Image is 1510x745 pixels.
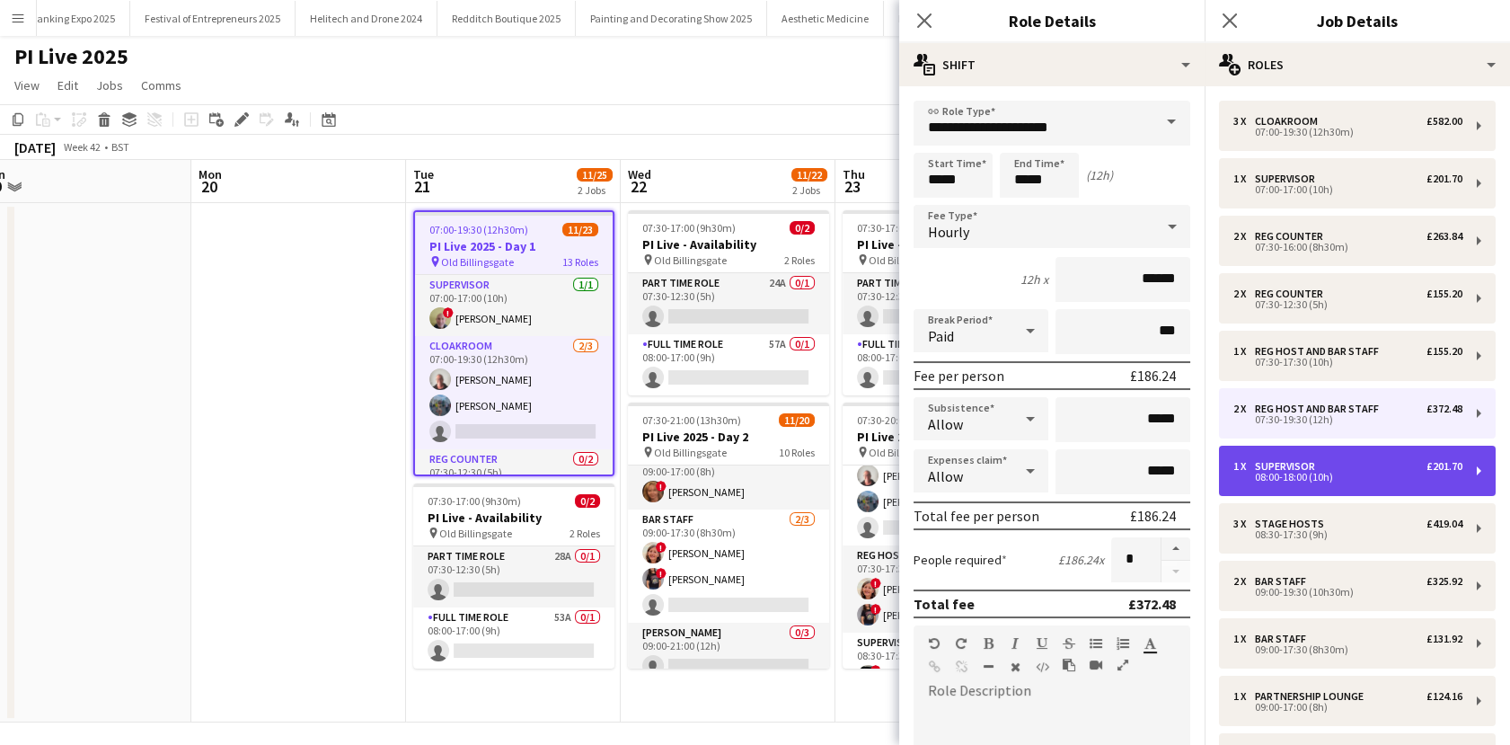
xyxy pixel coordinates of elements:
[413,483,614,669] app-job-card: 07:30-17:00 (9h30m)0/2PI Live - Availability Old Billingsgate2 RolesPart Time Role28A0/107:30-12:...
[1233,115,1255,128] div: 3 x
[415,238,613,254] h3: PI Live 2025 - Day 1
[914,367,1004,385] div: Fee per person
[870,578,881,589] span: !
[779,446,815,459] span: 10 Roles
[1233,345,1255,358] div: 1 x
[413,210,614,476] div: 07:00-19:30 (12h30m)11/23PI Live 2025 - Day 1 Old Billingsgate13 RolesSupervisor1/107:00-17:00 (1...
[857,221,950,235] span: 07:30-17:00 (9h30m)
[141,77,181,93] span: Comms
[843,432,1044,545] app-card-role: Cloakroom2/307:30-17:30 (10h)[PERSON_NAME][PERSON_NAME]
[843,403,1044,669] div: 07:30-20:00 (12h30m)11/20PI Live 2025 - Day 3 Old Billingsgate11 Roles![PERSON_NAME]Cloakroom2/30...
[1426,288,1462,300] div: £155.20
[59,140,104,154] span: Week 42
[562,223,598,236] span: 11/23
[1426,460,1462,473] div: £201.70
[1233,288,1255,300] div: 2 x
[654,446,727,459] span: Old Billingsgate
[779,413,815,427] span: 11/20
[1130,507,1176,525] div: £186.24
[96,77,123,93] span: Jobs
[1426,633,1462,645] div: £131.92
[928,467,963,485] span: Allow
[1233,128,1462,137] div: 07:00-19:30 (12h30m)
[628,403,829,669] app-job-card: 07:30-21:00 (13h30m)11/20PI Live 2025 - Day 2 Old Billingsgate10 RolesPartnership Lounge1/109:00-...
[1255,690,1371,703] div: Partnership Lounge
[428,494,521,508] span: 07:30-17:00 (9h30m)
[1233,518,1255,530] div: 3 x
[1426,230,1462,243] div: £263.84
[790,221,815,235] span: 0/2
[1063,636,1075,651] button: Strikethrough
[1233,703,1462,712] div: 09:00-17:00 (8h)
[656,542,667,553] span: !
[869,253,941,267] span: Old Billingsgate
[857,413,956,427] span: 07:30-20:00 (12h30m)
[628,510,829,623] app-card-role: Bar staff2/309:00-17:30 (8h30m)![PERSON_NAME]![PERSON_NAME]
[1255,633,1313,645] div: Bar staff
[914,507,1039,525] div: Total fee per person
[642,221,736,235] span: 07:30-17:00 (9h30m)
[1058,552,1104,568] div: £186.24 x
[429,223,528,236] span: 07:00-19:30 (12h30m)
[1205,43,1510,86] div: Roles
[1426,345,1462,358] div: £155.20
[625,176,651,197] span: 22
[784,253,815,267] span: 2 Roles
[1063,658,1075,672] button: Paste as plain text
[1233,588,1462,597] div: 09:00-19:30 (10h30m)
[1233,575,1255,588] div: 2 x
[1233,460,1255,473] div: 1 x
[1205,9,1510,32] h3: Job Details
[843,429,1044,445] h3: PI Live 2025 - Day 3
[134,74,189,97] a: Comms
[982,636,994,651] button: Bold
[843,210,1044,395] app-job-card: 07:30-17:00 (9h30m)0/2PI Live - Availability Old Billingsgate2 RolesPart Time Role21A0/107:30-12:...
[928,415,963,433] span: Allow
[1090,636,1102,651] button: Unordered List
[628,273,829,334] app-card-role: Part Time Role24A0/107:30-12:30 (5h)
[1426,173,1462,185] div: £201.70
[869,446,941,459] span: Old Billingsgate
[1130,367,1176,385] div: £186.24
[1128,595,1176,613] div: £372.48
[843,236,1044,253] h3: PI Live - Availability
[928,223,969,241] span: Hourly
[928,636,940,651] button: Undo
[1426,690,1462,703] div: £124.16
[870,604,881,615] span: !
[411,176,434,197] span: 21
[1233,530,1462,539] div: 08:30-17:30 (9h)
[570,527,600,540] span: 2 Roles
[628,334,829,395] app-card-role: Full Time Role57A0/108:00-17:00 (9h)
[1020,271,1048,288] div: 12h x
[413,546,614,608] app-card-role: Part Time Role28A0/107:30-12:30 (5h)
[899,9,1205,32] h3: Role Details
[1255,345,1386,358] div: Reg Host and Bar Staff
[914,595,975,613] div: Total fee
[443,307,454,318] span: !
[413,510,614,526] h3: PI Live - Availability
[1233,690,1255,703] div: 1 x
[130,1,296,36] button: Festival of Entrepreneurs 2025
[1233,415,1462,424] div: 07:30-19:30 (12h)
[1086,167,1113,183] div: (12h)
[1036,636,1048,651] button: Underline
[14,43,128,70] h1: PI Live 2025
[1426,575,1462,588] div: £325.92
[1233,473,1462,482] div: 08:00-18:00 (10h)
[870,665,881,676] span: !
[1255,288,1330,300] div: Reg Counter
[7,74,47,97] a: View
[1117,658,1129,672] button: Fullscreen
[1255,518,1331,530] div: Stage Hosts
[767,1,884,36] button: Aesthetic Medicine
[199,166,222,182] span: Mon
[843,545,1044,633] app-card-role: Reg Host and Bar Staff2/207:30-17:30 (10h)![PERSON_NAME]![PERSON_NAME]
[955,636,967,651] button: Redo
[791,168,827,182] span: 11/22
[1233,173,1255,185] div: 1 x
[415,275,613,336] app-card-role: Supervisor1/107:00-17:00 (10h)![PERSON_NAME]
[642,413,741,427] span: 07:30-21:00 (13h30m)
[441,255,514,269] span: Old Billingsgate
[1036,660,1048,674] button: HTML Code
